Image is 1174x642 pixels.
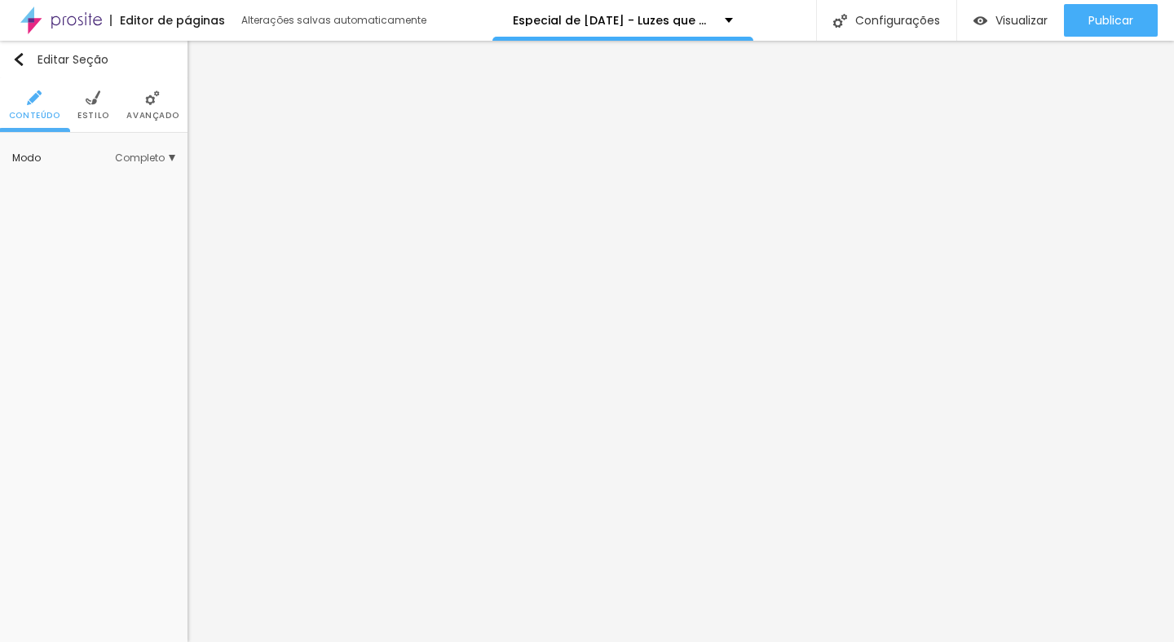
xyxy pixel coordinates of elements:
[110,15,225,26] div: Editor de páginas
[995,14,1048,27] span: Visualizar
[957,4,1064,37] button: Visualizar
[12,153,115,163] div: Modo
[1064,4,1158,37] button: Publicar
[145,90,160,105] img: Icone
[115,153,175,163] span: Completo
[86,90,100,105] img: Icone
[1088,14,1133,27] span: Publicar
[973,14,987,28] img: view-1.svg
[126,112,179,120] span: Avançado
[513,15,713,26] p: Especial de [DATE] - Luzes que nos Unem 2025
[77,112,109,120] span: Estilo
[241,15,429,25] div: Alterações salvas automaticamente
[27,90,42,105] img: Icone
[833,14,847,28] img: Icone
[188,41,1174,642] iframe: Editor
[12,53,108,66] div: Editar Seção
[12,53,25,66] img: Icone
[9,112,60,120] span: Conteúdo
